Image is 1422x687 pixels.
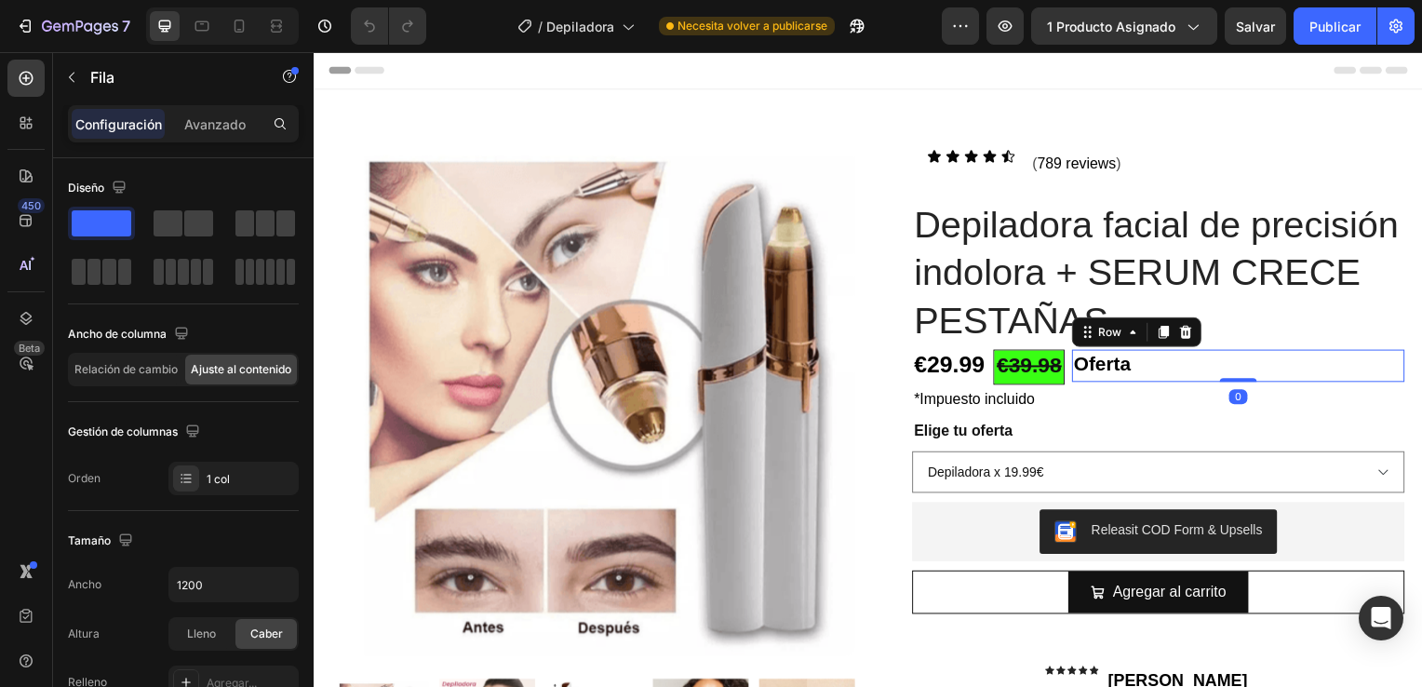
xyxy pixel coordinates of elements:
p: Avanzado [184,114,246,134]
div: Row [786,274,817,290]
img: CKKYs5695_ICEAE=.webp [745,472,768,494]
button: Releasit COD Form & Upsells [731,461,970,505]
span: Depiladora [546,17,614,36]
div: Releasit COD Form & Upsells [783,472,955,492]
input: Automático [169,568,298,601]
div: 1 col [207,471,294,488]
span: Necesita volver a publicarse [677,18,827,34]
p: Configuración [75,114,162,134]
font: Ancho [68,576,101,593]
button: Agregar al carrito [759,523,941,565]
font: Altura [68,626,100,642]
span: 789 reviews [728,104,807,120]
span: Caber [250,626,283,642]
strong: [PERSON_NAME] [799,624,940,642]
button: 1 producto asignado [1031,7,1217,45]
strong: Oferta [765,303,823,325]
div: 0 [921,340,940,355]
div: Deshacer/Rehacer [351,7,426,45]
strong: €39.98 [687,303,752,328]
span: Relación de cambio [74,361,178,378]
p: Row [90,66,248,88]
button: Salvar [1225,7,1286,45]
iframe: Design area [314,52,1422,687]
button: 7 [7,7,139,45]
span: Salvar [1236,19,1275,34]
span: *Impuesto incluido [604,342,726,357]
font: Publicar [1309,17,1361,36]
div: Beta [14,341,45,356]
font: Diseño [68,180,104,196]
div: 450 [18,198,45,213]
strong: €29.99 [604,302,675,328]
div: Abra Intercom Messenger [1359,596,1403,640]
font: Gestión de columnas [68,424,178,440]
h1: Depiladora facial de precisión indolora + SERUM CRECE PESTAÑAS [602,147,1098,296]
span: 1 producto asignado [1047,17,1175,36]
font: Ancho de columna [68,326,167,343]
font: Orden [68,470,101,487]
p: ( ) [723,100,812,127]
span: / [538,17,543,36]
div: Agregar al carrito [804,531,919,558]
font: Tamaño [68,532,111,549]
span: Lleno [187,626,216,642]
span: Ajuste al contenido [191,361,291,378]
legend: Elige tu oferta [602,369,705,395]
button: Publicar [1294,7,1376,45]
p: 7 [122,15,130,37]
